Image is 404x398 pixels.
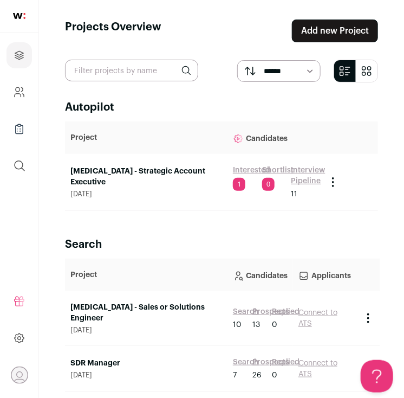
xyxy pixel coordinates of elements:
[327,176,340,189] button: Project Actions
[13,13,25,19] img: wellfound-shorthand-0d5821cbd27db2630d0214b213865d53afaa358527fdda9d0ea32b1df1b89c2c.svg
[6,79,32,105] a: Company and ATS Settings
[6,42,32,68] a: Projects
[70,358,222,369] a: SDR Manager
[252,306,289,317] a: Prospects
[233,165,270,176] a: Interested
[361,360,393,393] iframe: Help Scout Beacon - Open
[272,319,278,330] span: 0
[272,357,300,368] a: Replied
[298,309,337,328] a: Connect to ATS
[252,357,289,368] a: Prospects
[252,370,262,381] span: 26
[291,189,298,200] span: 11
[65,100,378,115] h2: Autopilot
[70,302,222,324] a: [MEDICAL_DATA] - Sales or Solutions Engineer
[262,165,294,176] a: Shortlist
[292,20,378,42] a: Add new Project
[252,319,260,330] span: 13
[298,264,351,286] p: Applicants
[233,357,259,368] a: Search
[362,312,375,325] button: Project Actions
[65,60,198,81] input: Filter projects by name
[11,367,28,384] button: Open dropdown
[298,360,337,378] a: Connect to ATS
[65,237,378,252] h2: Search
[291,165,325,187] a: Interview Pipeline
[233,127,316,149] p: Candidates
[70,326,222,335] span: [DATE]
[70,166,222,188] a: [MEDICAL_DATA] - Strategic Account Executive
[65,20,161,42] h1: Projects Overview
[6,116,32,142] a: Company Lists
[70,269,222,280] p: Project
[233,306,259,317] a: Search
[70,132,222,143] p: Project
[272,370,278,381] span: 0
[233,370,237,381] span: 7
[70,371,222,380] span: [DATE]
[233,319,242,330] span: 10
[262,178,275,191] span: 0
[272,306,300,317] a: Replied
[70,190,222,198] span: [DATE]
[233,178,245,191] span: 1
[233,264,288,286] p: Candidates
